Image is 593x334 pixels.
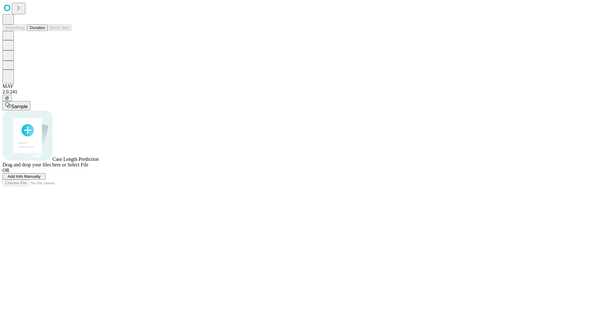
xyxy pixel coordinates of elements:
[2,173,46,180] button: Add Info Manually
[2,83,591,89] div: MAY
[2,95,12,101] button: @
[2,162,66,167] span: Drag and drop your files here or
[2,89,591,95] div: 2.0.241
[67,162,88,167] span: Select File
[2,168,9,173] span: OR
[27,24,48,31] button: Duration
[2,101,30,110] button: Sample
[2,24,27,31] button: Smoothing
[48,24,72,31] button: Block Size
[53,156,99,162] span: Case Length Prediction
[8,174,41,179] span: Add Info Manually
[5,96,9,100] span: @
[11,104,28,109] span: Sample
